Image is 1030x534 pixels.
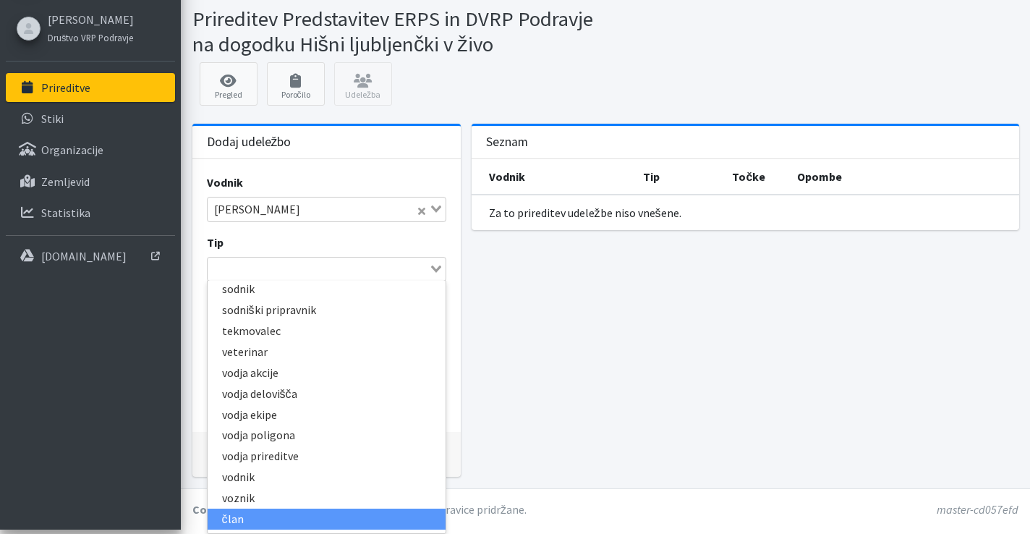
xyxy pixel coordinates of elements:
[209,260,427,278] input: Search for option
[634,159,723,195] th: Tip
[207,441,257,468] button: Shrani
[788,159,952,195] th: Opombe
[41,174,90,189] p: Zemljevid
[207,197,446,221] div: Search for option
[210,200,304,218] span: [PERSON_NAME]
[418,200,425,218] button: Clear Selected
[41,205,90,220] p: Statistika
[207,135,291,150] h3: Dodaj udeležbo
[207,355,252,373] label: Opombe
[6,242,175,271] a: [DOMAIN_NAME]
[48,11,134,28] a: [PERSON_NAME]
[472,195,953,230] td: Za to prireditev udeležbe niso vnešene.
[192,7,600,56] h1: Prireditev Predstavitev ERPS in DVRP Podravje na dogodku Hišni ljubljenčki v živo
[267,62,325,106] a: Poročilo
[41,80,90,95] p: Prireditve
[48,28,134,46] a: Društvo VRP Podravje
[207,257,446,281] div: Search for option
[48,32,133,43] small: Društvo VRP Podravje
[207,234,224,251] label: Tip
[207,293,240,310] label: Točke
[207,174,243,191] label: Vodnik
[937,502,1018,517] em: master-cd057efd
[305,200,414,218] input: Search for option
[6,135,175,164] a: Organizacije
[41,143,103,157] p: Organizacije
[472,159,635,195] th: Vodnik
[181,488,1030,530] footer: Vse pravice pridržane.
[6,167,175,196] a: Zemljevid
[192,502,420,517] strong: Copyright © [DATE]-[DATE] .
[41,111,64,126] p: Stiki
[6,104,175,133] a: Stiki
[200,62,257,106] a: Pregled
[6,73,175,102] a: Prireditve
[6,198,175,227] a: Statistika
[331,502,417,517] a: [DOMAIN_NAME]
[723,159,788,195] th: Točke
[41,249,127,263] p: [DOMAIN_NAME]
[486,135,528,150] h3: Seznam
